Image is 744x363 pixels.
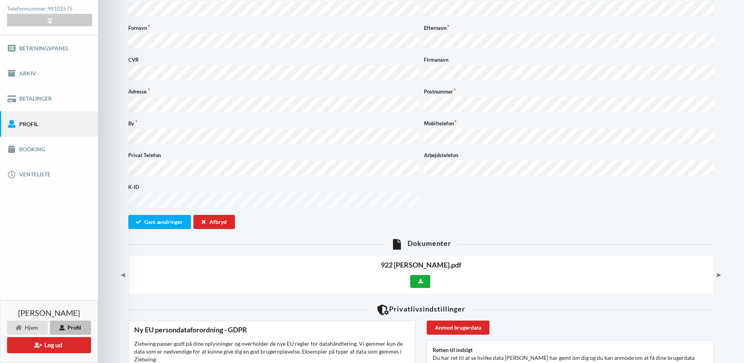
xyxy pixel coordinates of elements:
label: Arbejdstelefon [424,151,714,159]
label: Adresse [128,88,418,95]
label: Privat Telefon [128,151,418,159]
label: Firmanavn [424,56,714,64]
label: Mobiltelefon [424,119,714,127]
label: Fornavn [128,24,418,32]
div: Privatlivsindstillinger [128,304,714,315]
label: CVR [128,56,418,64]
b: Retten til indsigt [433,346,473,353]
div: Afbryd [193,215,235,229]
button: Log ud [7,337,91,353]
div: Telefonnummer: [7,4,92,14]
div: Anmod brugerdata [427,321,489,335]
div: Dokumenter [128,239,714,249]
label: K-ID [128,183,418,191]
div: 922 [PERSON_NAME].pdf [381,260,461,269]
span: [PERSON_NAME] [18,309,80,317]
button: Next page [714,268,724,281]
div: Profil [50,321,91,335]
label: Efternavn [424,24,714,32]
div: Hjem [7,321,48,335]
label: Postnummer [424,88,714,95]
button: Gem ændringer [128,215,191,229]
label: By [128,119,418,127]
strong: 98102575 [47,5,73,12]
button: Previous page [118,268,128,281]
div: Ny EU persondataforordning - GDPR [134,325,410,334]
